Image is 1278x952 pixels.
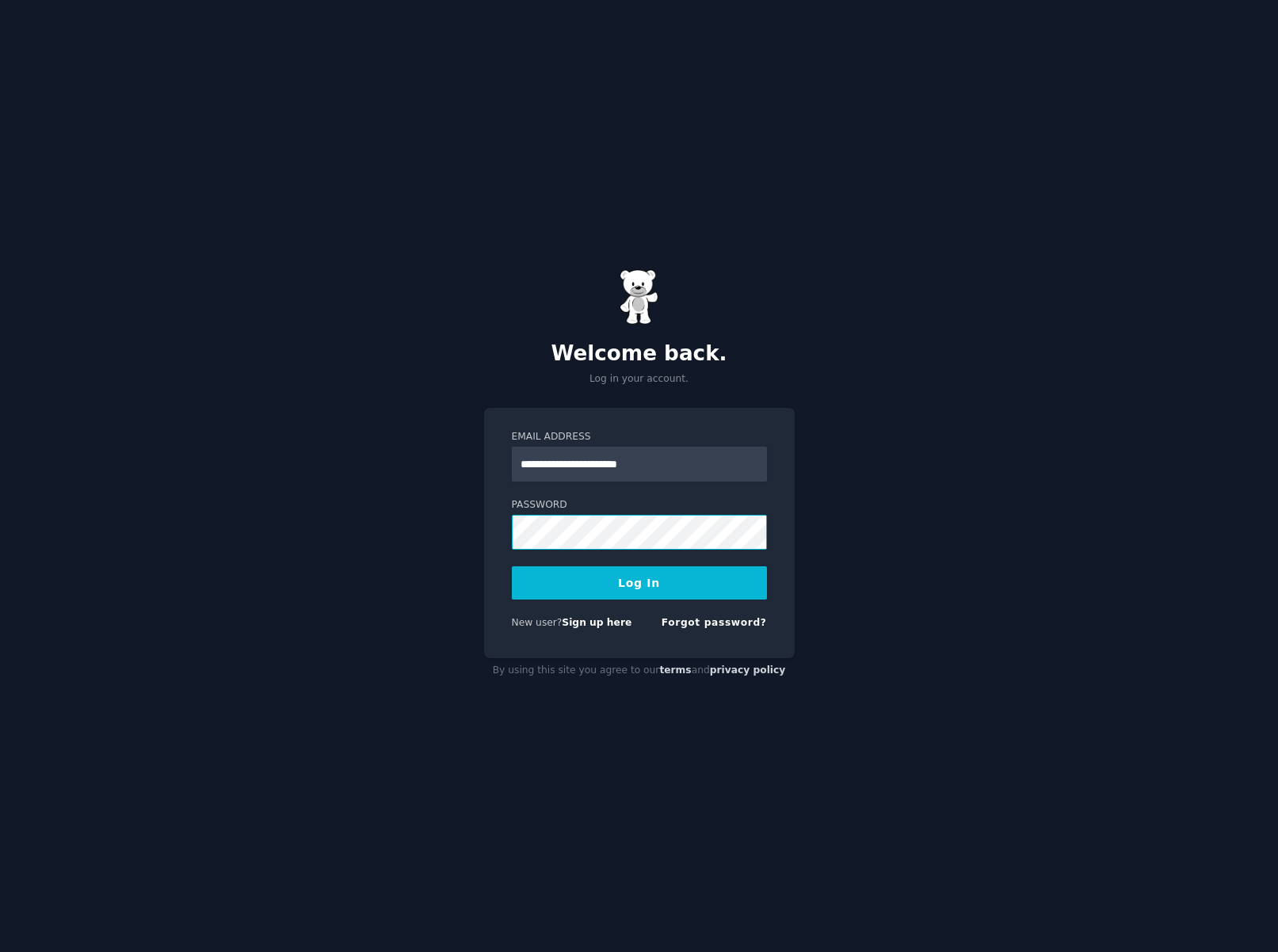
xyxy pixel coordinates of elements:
a: Forgot password? [662,617,767,628]
a: privacy policy [710,664,786,676]
h2: Welcome back. [484,341,795,367]
a: terms [659,664,691,676]
img: Gummy Bear [620,269,659,325]
p: Log in your account. [484,372,795,387]
button: Log In [512,566,767,600]
label: Email Address [512,430,767,444]
label: Password [512,498,767,512]
div: By using this site you agree to our and [484,658,795,684]
span: New user? [512,617,563,628]
a: Sign up here [562,617,631,628]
